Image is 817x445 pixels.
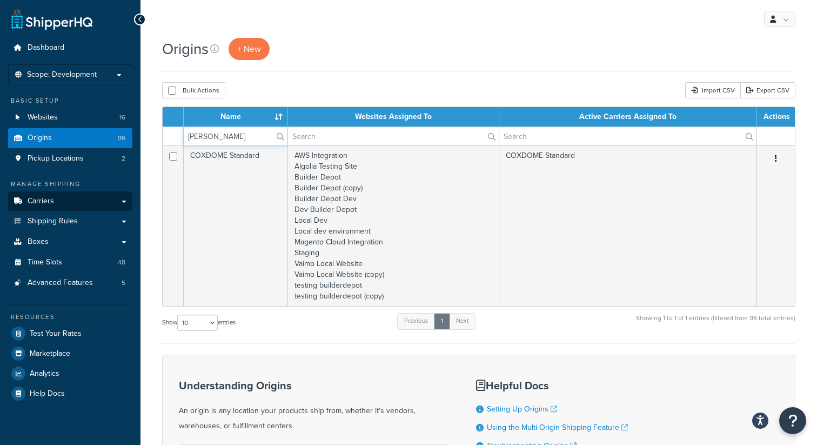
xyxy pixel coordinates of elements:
a: 1 [434,313,450,329]
div: Showing 1 to 1 of 1 entries (filtered from 96 total entries) [636,312,795,335]
span: Scope: Development [27,70,97,79]
li: Pickup Locations [8,149,132,169]
select: Showentries [177,315,218,331]
a: + New [229,38,270,60]
a: Boxes [8,232,132,252]
li: Origins [8,128,132,148]
span: Time Slots [28,258,62,267]
a: Analytics [8,364,132,383]
span: Analytics [30,369,59,378]
button: Open Resource Center [779,407,806,434]
a: Pickup Locations 2 [8,149,132,169]
td: COXDOME Standard [499,145,757,306]
a: Carriers [8,191,132,211]
div: An origin is any location your products ship from, whether it's vendors, warehouses, or fulfillme... [179,380,449,434]
a: Marketplace [8,344,132,363]
h3: Helpful Docs [476,380,645,391]
a: ShipperHQ Home [11,8,92,30]
li: Advanced Features [8,273,132,293]
span: + New [237,43,261,55]
span: Advanced Features [28,278,93,288]
td: AWS Integration Algolia Testing Site Builder Depot Builder Depot (copy) Builder Depot Dev Dev Bui... [288,145,499,306]
li: Websites [8,108,132,128]
span: Test Your Rates [30,329,82,338]
div: Resources [8,313,132,322]
th: Active Carriers Assigned To [499,107,757,127]
span: 2 [122,154,125,163]
span: Boxes [28,237,49,247]
input: Search [288,127,499,145]
input: Search [499,127,756,145]
div: Manage Shipping [8,180,132,189]
h3: Understanding Origins [179,380,449,391]
a: Shipping Rules [8,211,132,231]
span: Help Docs [30,389,65,398]
button: Bulk Actions [162,82,225,98]
div: Basic Setup [8,96,132,105]
input: Search [184,127,287,145]
td: COXDOME Standard [184,145,288,306]
th: Actions [757,107,795,127]
th: Websites Assigned To [288,107,499,127]
a: Origins 96 [8,128,132,148]
span: Carriers [28,197,54,206]
span: Websites [28,113,58,122]
a: Previous [397,313,435,329]
a: Time Slots 48 [8,253,132,273]
span: 48 [118,258,125,267]
span: Dashboard [28,43,64,52]
li: Time Slots [8,253,132,273]
a: Advanced Features 5 [8,273,132,293]
span: 5 [122,278,125,288]
a: Dashboard [8,38,132,58]
div: Import CSV [685,82,740,98]
span: 16 [119,113,125,122]
label: Show entries [162,315,236,331]
a: Setting Up Origins [487,403,557,415]
th: Name : activate to sort column ascending [184,107,288,127]
span: Marketplace [30,349,70,358]
a: Next [449,313,476,329]
a: Help Docs [8,384,132,403]
a: Test Your Rates [8,324,132,343]
span: Origins [28,134,52,143]
span: Shipping Rules [28,217,78,226]
a: Export CSV [740,82,795,98]
h1: Origins [162,38,209,59]
span: 96 [118,134,125,143]
span: Pickup Locations [28,154,84,163]
a: Using the Multi-Origin Shipping Feature [487,422,628,433]
a: Websites 16 [8,108,132,128]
